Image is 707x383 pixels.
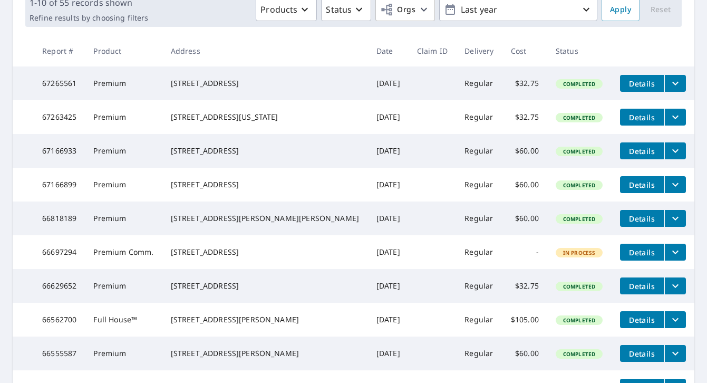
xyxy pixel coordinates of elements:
div: [STREET_ADDRESS][US_STATE] [171,112,360,122]
td: Premium [85,337,162,370]
td: Regular [456,168,502,202]
span: Completed [557,80,602,88]
span: Completed [557,148,602,155]
th: Cost [502,35,547,66]
p: Products [260,3,297,16]
button: detailsBtn-67263425 [620,109,664,126]
td: 66818189 [34,202,85,235]
button: filesDropdownBtn-66562700 [664,311,686,328]
td: [DATE] [368,100,409,134]
td: Regular [456,134,502,168]
td: [DATE] [368,134,409,168]
div: [STREET_ADDRESS] [171,146,360,156]
td: $32.75 [502,269,547,303]
td: $60.00 [502,337,547,370]
th: Delivery [456,35,502,66]
button: filesDropdownBtn-66629652 [664,277,686,294]
th: Claim ID [409,35,456,66]
div: [STREET_ADDRESS] [171,78,360,89]
button: filesDropdownBtn-66818189 [664,210,686,227]
td: [DATE] [368,303,409,337]
div: [STREET_ADDRESS] [171,179,360,190]
p: Status [326,3,352,16]
button: detailsBtn-66697294 [620,244,664,261]
span: Details [626,180,658,190]
span: Details [626,281,658,291]
span: In Process [557,249,602,256]
td: Regular [456,100,502,134]
span: Details [626,214,658,224]
button: detailsBtn-67265561 [620,75,664,92]
td: - [502,235,547,269]
button: detailsBtn-67166899 [620,176,664,193]
td: 66555587 [34,337,85,370]
button: detailsBtn-66818189 [620,210,664,227]
td: [DATE] [368,66,409,100]
td: $60.00 [502,168,547,202]
button: filesDropdownBtn-66697294 [664,244,686,261]
td: [DATE] [368,269,409,303]
td: $32.75 [502,100,547,134]
span: Details [626,112,658,122]
button: filesDropdownBtn-67263425 [664,109,686,126]
span: Completed [557,283,602,290]
td: Regular [456,202,502,235]
td: Premium [85,269,162,303]
button: detailsBtn-66562700 [620,311,664,328]
span: Details [626,315,658,325]
td: [DATE] [368,202,409,235]
td: [DATE] [368,337,409,370]
span: Completed [557,181,602,189]
button: filesDropdownBtn-66555587 [664,345,686,362]
button: detailsBtn-66555587 [620,345,664,362]
td: Premium [85,168,162,202]
td: $32.75 [502,66,547,100]
td: $60.00 [502,134,547,168]
td: [DATE] [368,235,409,269]
td: 67263425 [34,100,85,134]
button: detailsBtn-67166933 [620,142,664,159]
td: Premium [85,134,162,168]
th: Address [162,35,368,66]
span: Completed [557,215,602,223]
th: Report # [34,35,85,66]
button: filesDropdownBtn-67265561 [664,75,686,92]
td: $60.00 [502,202,547,235]
td: Regular [456,66,502,100]
span: Completed [557,317,602,324]
th: Date [368,35,409,66]
td: 67166899 [34,168,85,202]
th: Product [85,35,162,66]
div: [STREET_ADDRESS] [171,281,360,291]
div: [STREET_ADDRESS][PERSON_NAME] [171,314,360,325]
td: Premium [85,66,162,100]
td: 67166933 [34,134,85,168]
td: Full House™ [85,303,162,337]
span: Orgs [380,3,415,16]
td: $105.00 [502,303,547,337]
span: Details [626,79,658,89]
td: Regular [456,303,502,337]
span: Completed [557,114,602,121]
td: Regular [456,337,502,370]
span: Details [626,146,658,156]
td: 66562700 [34,303,85,337]
div: [STREET_ADDRESS] [171,247,360,257]
td: Regular [456,269,502,303]
div: [STREET_ADDRESS][PERSON_NAME][PERSON_NAME] [171,213,360,224]
td: Regular [456,235,502,269]
td: Premium Comm. [85,235,162,269]
span: Apply [610,3,631,16]
div: [STREET_ADDRESS][PERSON_NAME] [171,348,360,359]
td: 66629652 [34,269,85,303]
button: detailsBtn-66629652 [620,277,664,294]
button: filesDropdownBtn-67166899 [664,176,686,193]
span: Completed [557,350,602,358]
td: Premium [85,100,162,134]
span: Details [626,247,658,257]
p: Refine results by choosing filters [30,13,148,23]
td: [DATE] [368,168,409,202]
th: Status [547,35,612,66]
p: Last year [457,1,580,19]
td: 66697294 [34,235,85,269]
